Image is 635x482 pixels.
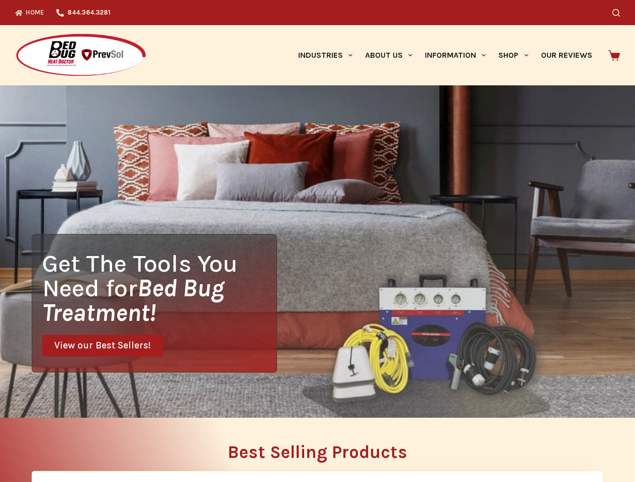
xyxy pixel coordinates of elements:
a: View our Best Sellers! [42,335,163,356]
button: Search [612,9,620,17]
img: Prevsol/Bed Bug Heat Doctor [15,33,147,78]
i: Bed Bug Treatment! [42,274,224,327]
a: Industries [292,25,358,85]
a: Shop [492,25,534,85]
a: Our Reviews [534,25,598,85]
nav: Primary [292,25,598,85]
a: Information [419,25,492,85]
h2: Best Selling Products [32,443,603,461]
span: View our Best Sellers! [54,341,151,350]
a: About Us [358,25,418,85]
h1: Get The Tools You Need for [42,251,277,325]
button: Open LiveChat chat widget [8,4,38,34]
